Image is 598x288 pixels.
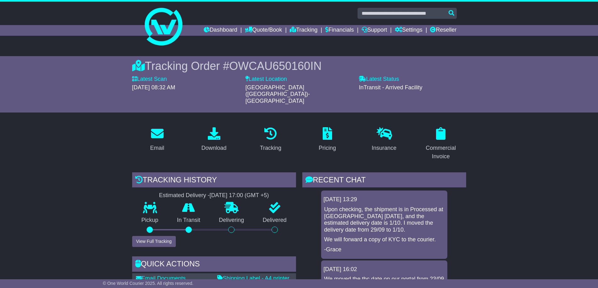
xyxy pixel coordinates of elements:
div: Tracking [260,144,281,152]
span: OWCAU650160IN [229,60,321,72]
p: -Grace [324,246,444,253]
p: In Transit [168,217,210,224]
div: Download [201,144,226,152]
a: Reseller [430,25,456,36]
div: Pricing [319,144,336,152]
div: [DATE] 17:00 (GMT +5) [210,192,269,199]
button: View Full Tracking [132,236,176,247]
div: RECENT CHAT [302,172,466,189]
a: Pricing [315,125,340,154]
div: [DATE] 13:29 [324,196,445,203]
label: Latest Scan [132,76,167,83]
label: Latest Status [359,76,399,83]
div: Estimated Delivery - [132,192,296,199]
a: Dashboard [204,25,237,36]
span: © One World Courier 2025. All rights reserved. [103,281,194,286]
p: Delivered [253,217,296,224]
span: [DATE] 08:32 AM [132,84,175,91]
div: Email [150,144,164,152]
a: Financials [325,25,354,36]
div: Commercial Invoice [420,144,462,161]
a: Quote/Book [245,25,282,36]
a: Download [197,125,230,154]
a: Tracking [256,125,285,154]
a: Tracking [290,25,317,36]
a: Email [146,125,168,154]
a: Shipping Label - A4 printer [217,275,289,281]
div: Tracking Order # [132,59,466,73]
a: Commercial Invoice [416,125,466,163]
div: [DATE] 16:02 [324,266,445,273]
span: InTransit - Arrived Facility [359,84,422,91]
a: Email Documents [136,275,186,281]
label: Latest Location [245,76,287,83]
a: Support [362,25,387,36]
div: Tracking history [132,172,296,189]
a: Settings [395,25,423,36]
span: [GEOGRAPHIC_DATA] ([GEOGRAPHIC_DATA])-[GEOGRAPHIC_DATA] [245,84,310,104]
p: Pickup [132,217,168,224]
p: Delivering [210,217,254,224]
p: Upon checking, the shipment is in Processed at [GEOGRAPHIC_DATA] [DATE], and the estimated delive... [324,206,444,233]
a: Insurance [368,125,401,154]
div: Quick Actions [132,256,296,273]
p: We will forward a copy of KYC to the courier. [324,236,444,243]
div: Insurance [372,144,396,152]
